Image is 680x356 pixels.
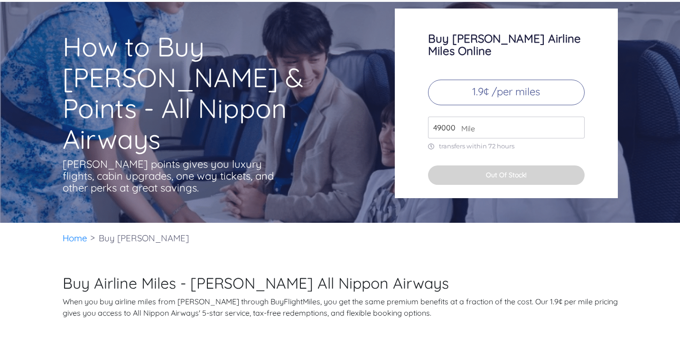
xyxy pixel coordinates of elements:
a: Home [63,232,87,244]
p: transfers within 72 hours [428,142,585,150]
h2: Buy Airline Miles - [PERSON_NAME] All Nippon Airways [63,274,618,292]
button: Out Of Stock! [428,165,585,185]
p: When you buy airline miles from [PERSON_NAME] through BuyFlightMiles, you get the same premium be... [63,296,618,319]
span: Mile [456,123,475,134]
p: 1.9¢ /per miles [428,80,585,105]
h1: How to Buy [PERSON_NAME] & Points - All Nippon Airways [63,31,358,155]
h3: Buy [PERSON_NAME] Airline Miles Online [428,32,585,57]
li: Buy [PERSON_NAME] [94,223,194,254]
p: [PERSON_NAME] points gives you luxury flights, cabin upgrades, one way tickets, and other perks a... [63,158,276,194]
